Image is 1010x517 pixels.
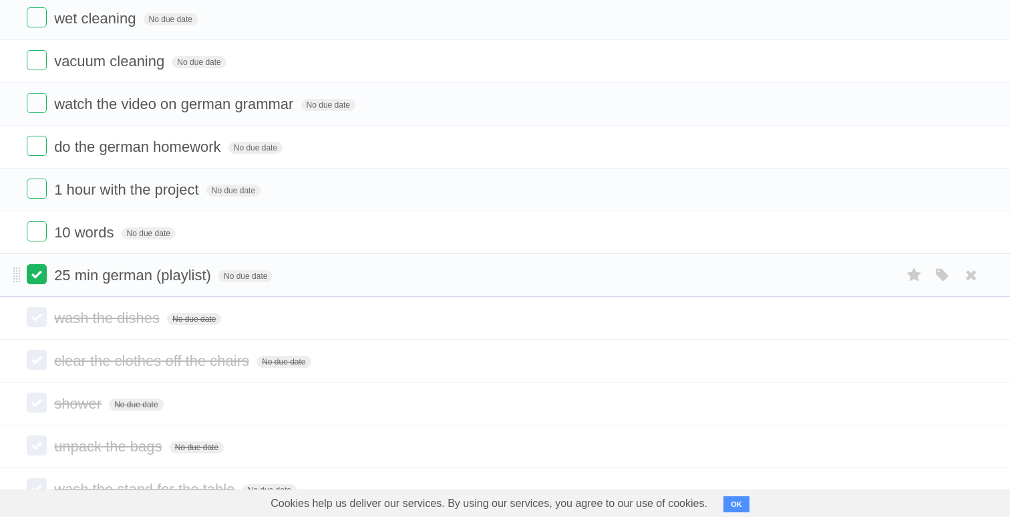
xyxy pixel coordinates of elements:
[257,356,311,368] span: No due date
[109,399,163,411] span: No due date
[257,490,721,517] span: Cookies help us deliver our services. By using our services, you agree to our use of cookies.
[27,350,47,370] label: Done
[167,313,221,325] span: No due date
[27,393,47,413] label: Done
[54,53,168,70] span: vacuum cleaning
[54,352,252,369] span: clear the clothes off the chairs
[218,270,273,282] span: No due date
[27,7,47,27] label: Done
[27,435,47,455] label: Done
[228,142,283,154] span: No due date
[206,185,261,197] span: No due date
[27,478,47,498] label: Done
[144,13,198,25] span: No due date
[54,310,163,326] span: wash the dishes
[27,93,47,113] label: Done
[54,96,297,112] span: watch the video on german grammar
[54,181,202,198] span: 1 hour with the project
[54,10,139,27] span: wet cleaning
[27,136,47,156] label: Done
[54,138,224,155] span: do the german homework
[301,99,355,111] span: No due date
[27,179,47,199] label: Done
[27,50,47,70] label: Done
[54,481,238,498] span: wash the stand for the table
[172,56,226,68] span: No due date
[170,441,224,453] span: No due date
[54,224,117,241] span: 10 words
[27,221,47,241] label: Done
[122,227,176,239] span: No due date
[902,264,927,286] label: Star task
[54,267,214,284] span: 25 min german (playlist)
[54,395,105,412] span: shower
[27,264,47,284] label: Done
[723,496,749,512] button: OK
[242,484,297,496] span: No due date
[27,307,47,327] label: Done
[54,438,165,455] span: unpack the bags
